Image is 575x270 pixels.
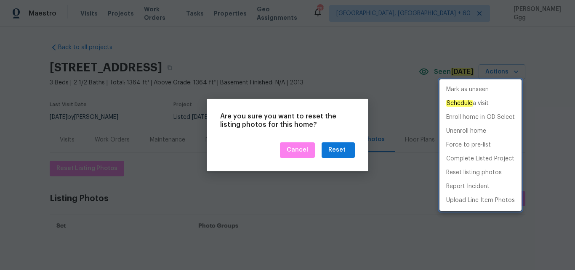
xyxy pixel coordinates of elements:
p: Reset listing photos [446,168,502,177]
p: Upload Line Item Photos [446,196,515,205]
p: Unenroll home [446,127,486,136]
p: a visit [446,99,489,108]
p: Mark as unseen [446,85,489,94]
p: Report Incident [446,182,490,191]
em: Schedule [446,100,473,107]
p: Complete Listed Project [446,155,514,163]
p: Enroll home in OD Select [446,113,515,122]
p: Force to pre-list [446,141,491,149]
